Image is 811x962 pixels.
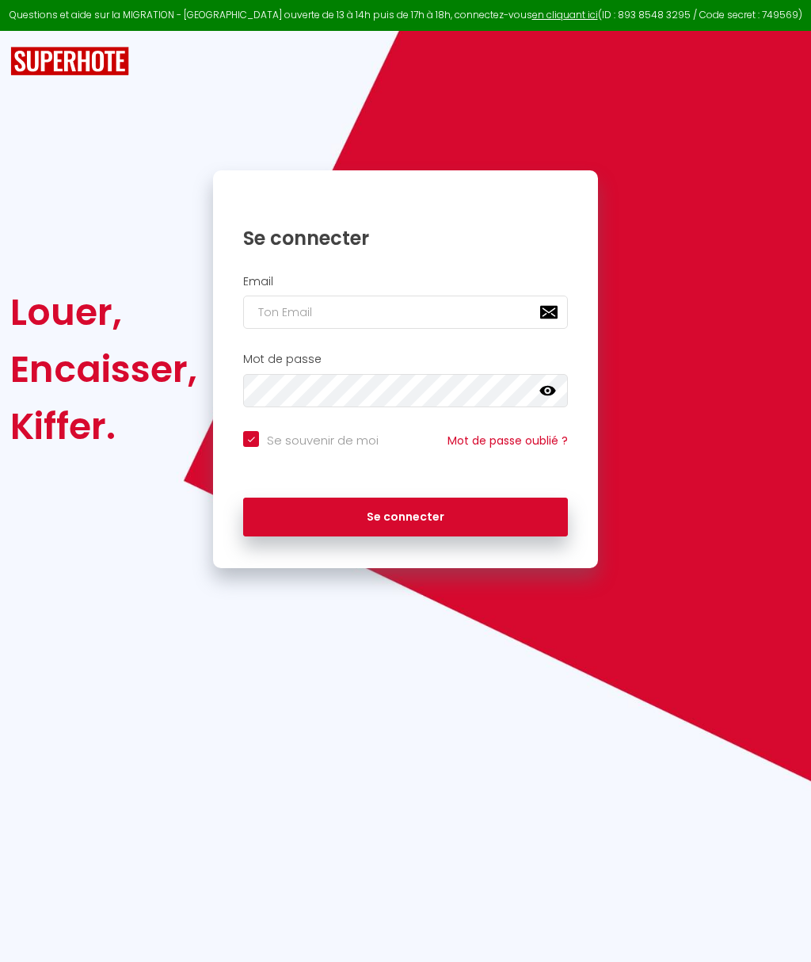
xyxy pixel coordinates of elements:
[243,296,568,329] input: Ton Email
[243,275,568,288] h2: Email
[243,353,568,366] h2: Mot de passe
[243,498,568,537] button: Se connecter
[10,398,197,455] div: Kiffer.
[532,8,598,21] a: en cliquant ici
[10,284,197,341] div: Louer,
[243,226,568,250] h1: Se connecter
[447,433,568,449] a: Mot de passe oublié ?
[10,341,197,398] div: Encaisser,
[10,47,129,76] img: SuperHote logo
